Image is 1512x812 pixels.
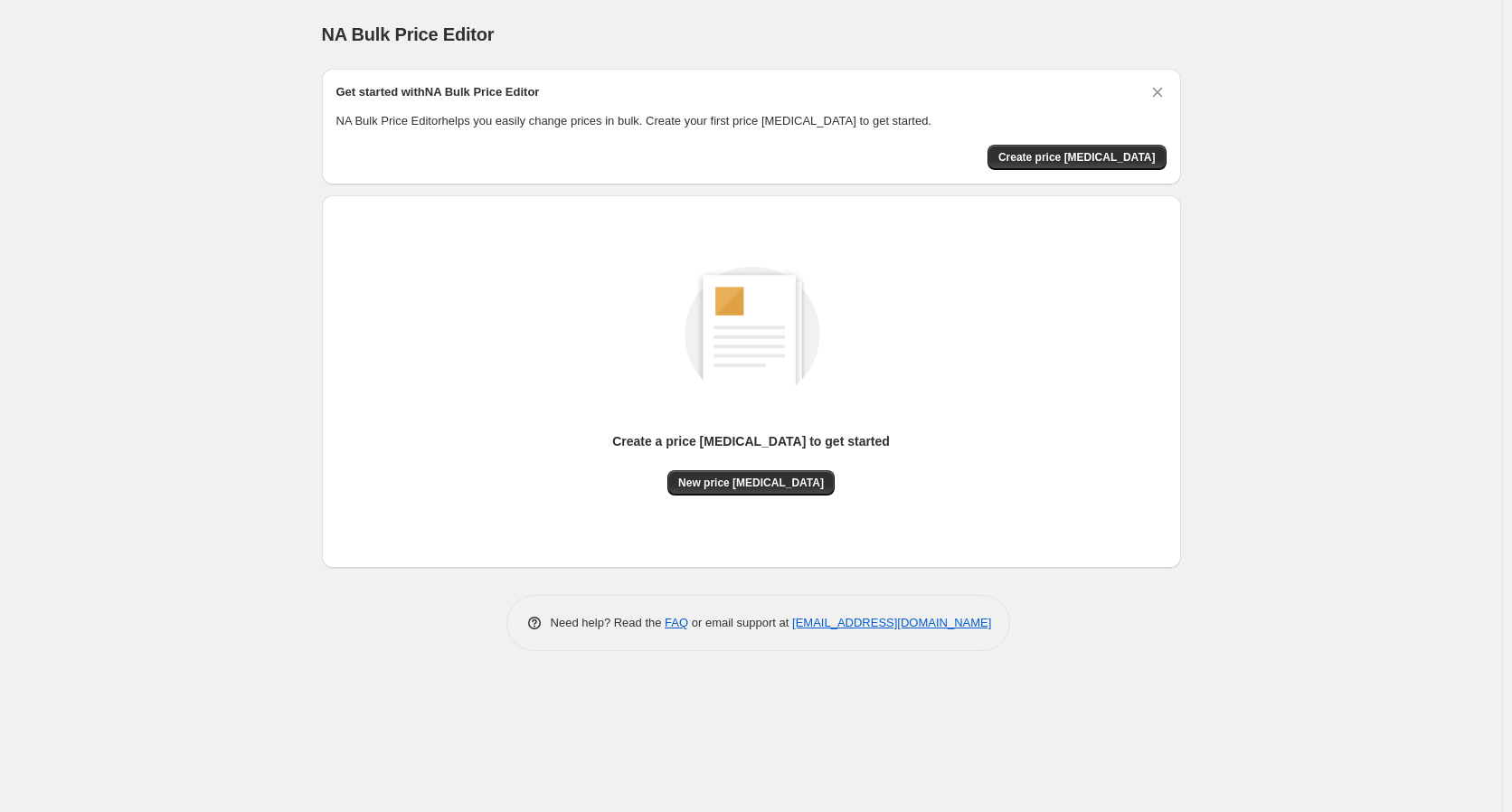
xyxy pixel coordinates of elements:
button: Create price change job [988,145,1167,170]
p: NA Bulk Price Editor helps you easily change prices in bulk. Create your first price [MEDICAL_DAT... [336,112,1167,130]
span: NA Bulk Price Editor [322,24,495,44]
span: Need help? Read the [551,616,666,629]
button: New price [MEDICAL_DATA] [667,470,835,496]
span: Create price [MEDICAL_DATA] [998,150,1156,165]
button: Dismiss card [1148,83,1167,101]
span: or email support at [688,616,792,629]
h2: Get started with NA Bulk Price Editor [336,83,540,101]
span: New price [MEDICAL_DATA] [678,476,824,490]
p: Create a price [MEDICAL_DATA] to get started [612,432,890,450]
a: FAQ [665,616,688,629]
a: [EMAIL_ADDRESS][DOMAIN_NAME] [792,616,991,629]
